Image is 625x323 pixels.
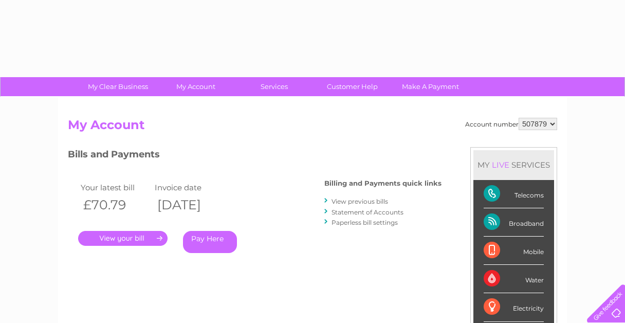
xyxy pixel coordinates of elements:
h3: Bills and Payments [68,147,442,165]
h4: Billing and Payments quick links [324,180,442,187]
a: Pay Here [183,231,237,253]
a: Paperless bill settings [332,219,398,226]
div: Electricity [484,293,544,321]
div: Telecoms [484,180,544,208]
a: Customer Help [310,77,395,96]
th: [DATE] [152,194,226,216]
div: LIVE [490,160,511,170]
div: Mobile [484,237,544,265]
div: Account number [465,118,557,130]
td: Your latest bill [78,181,152,194]
th: £70.79 [78,194,152,216]
a: Make A Payment [388,77,473,96]
a: Statement of Accounts [332,208,403,216]
a: My Account [154,77,238,96]
a: View previous bills [332,198,388,205]
a: My Clear Business [76,77,160,96]
td: Invoice date [152,181,226,194]
a: . [78,231,168,246]
a: Services [232,77,317,96]
div: Broadband [484,208,544,237]
div: Water [484,265,544,293]
div: MY SERVICES [473,150,554,180]
h2: My Account [68,118,557,137]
